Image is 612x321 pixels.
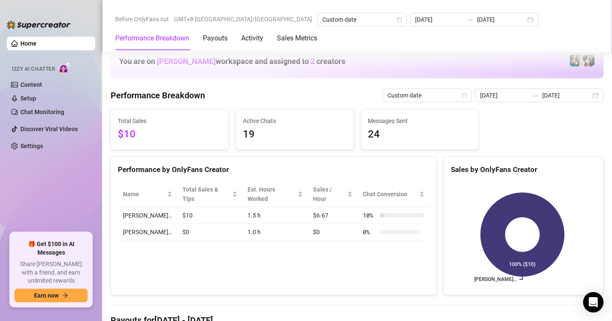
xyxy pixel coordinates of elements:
[14,260,88,285] span: Share [PERSON_NAME] with a friend, and earn unlimited rewards
[322,13,401,26] span: Custom date
[451,164,596,175] div: Sales by OnlyFans Creator
[115,13,169,26] span: Before OnlyFans cut
[532,92,539,99] span: to
[475,276,517,282] text: [PERSON_NAME]…
[542,91,591,100] input: End date
[477,15,526,24] input: End date
[62,292,68,298] span: arrow-right
[115,33,189,43] div: Performance Breakdown
[20,143,43,149] a: Settings
[241,33,263,43] div: Activity
[177,224,242,241] td: $0
[363,189,418,199] span: Chat Conversion
[14,289,88,302] button: Earn nowarrow-right
[583,292,603,312] div: Open Intercom Messenger
[387,89,467,102] span: Custom date
[119,57,345,66] h1: You are on workspace and assigned to creators
[118,164,430,175] div: Performance by OnlyFans Creator
[242,207,308,224] td: 1.5 h
[310,57,315,66] span: 2
[415,15,464,24] input: Start date
[14,240,88,257] span: 🎁 Get $100 in AI Messages
[118,116,222,126] span: Total Sales
[58,62,71,74] img: AI Chatter
[308,224,358,241] td: $0
[462,93,467,98] span: calendar
[243,116,347,126] span: Active Chats
[174,13,312,26] span: GMT+8 [GEOGRAPHIC_DATA]/[GEOGRAPHIC_DATA]
[118,224,177,241] td: [PERSON_NAME]…
[308,207,358,224] td: $6.67
[118,181,177,207] th: Name
[242,224,308,241] td: 1.0 h
[34,292,59,299] span: Earn now
[177,207,242,224] td: $10
[111,89,205,101] h4: Performance Breakdown
[308,181,358,207] th: Sales / Hour
[20,109,64,115] a: Chat Monitoring
[358,181,430,207] th: Chat Conversion
[583,54,595,66] img: Katy
[480,91,529,100] input: Start date
[12,65,55,73] span: Izzy AI Chatter
[20,126,78,132] a: Discover Viral Videos
[570,54,582,66] img: Zaddy
[467,16,474,23] span: swap-right
[118,126,222,143] span: $10
[20,40,37,47] a: Home
[248,185,296,203] div: Est. Hours Worked
[20,95,36,102] a: Setup
[157,57,216,66] span: [PERSON_NAME]
[532,92,539,99] span: swap-right
[7,20,71,29] img: logo-BBDzfeDw.svg
[203,33,228,43] div: Payouts
[368,116,472,126] span: Messages Sent
[118,207,177,224] td: [PERSON_NAME]…
[467,16,474,23] span: to
[243,126,347,143] span: 19
[363,227,376,237] span: 0 %
[363,211,376,220] span: 10 %
[397,17,402,22] span: calendar
[277,33,317,43] div: Sales Metrics
[368,126,472,143] span: 24
[123,189,165,199] span: Name
[20,81,42,88] a: Content
[182,185,231,203] span: Total Sales & Tips
[313,185,346,203] span: Sales / Hour
[177,181,242,207] th: Total Sales & Tips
